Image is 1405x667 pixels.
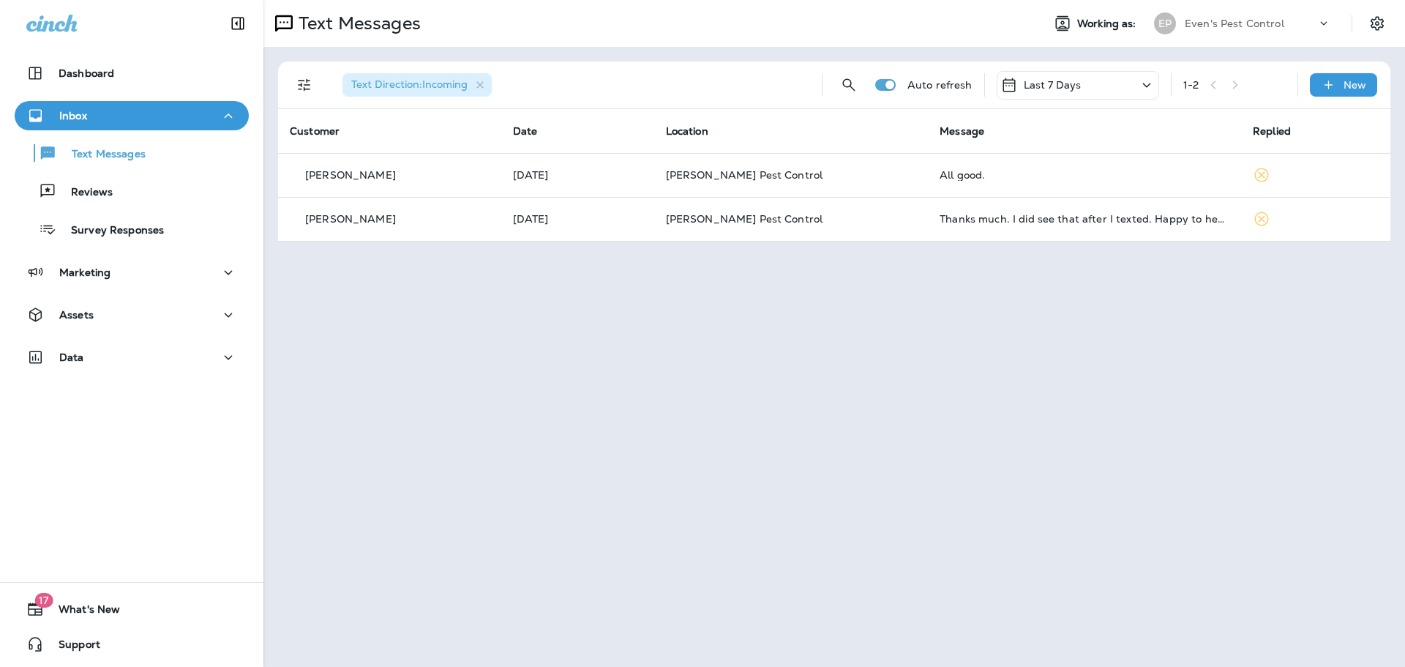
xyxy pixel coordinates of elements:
[217,9,258,38] button: Collapse Sidebar
[1185,18,1284,29] p: Even's Pest Control
[1253,124,1291,138] span: Replied
[1183,79,1199,91] div: 1 - 2
[15,176,249,206] button: Reviews
[44,638,100,656] span: Support
[907,79,973,91] p: Auto refresh
[15,300,249,329] button: Assets
[290,70,319,100] button: Filters
[513,213,642,225] p: Sep 30, 2025 11:35 AM
[293,12,421,34] p: Text Messages
[1344,79,1366,91] p: New
[15,343,249,372] button: Data
[15,138,249,168] button: Text Messages
[15,595,249,624] button: 17What's New
[59,309,94,321] p: Assets
[59,351,84,363] p: Data
[15,630,249,659] button: Support
[513,124,538,138] span: Date
[940,213,1229,225] div: Thanks much. I did see that after I texted. Happy to hear he found it
[1364,10,1390,37] button: Settings
[666,212,823,226] span: [PERSON_NAME] Pest Control
[342,73,492,97] div: Text Direction:Incoming
[15,258,249,287] button: Marketing
[59,110,87,122] p: Inbox
[834,70,863,100] button: Search Messages
[44,603,120,621] span: What's New
[59,67,114,79] p: Dashboard
[15,101,249,130] button: Inbox
[1154,12,1176,34] div: EP
[15,59,249,88] button: Dashboard
[1077,18,1139,30] span: Working as:
[940,169,1229,181] div: All good.
[57,148,146,162] p: Text Messages
[56,224,164,238] p: Survey Responses
[666,124,708,138] span: Location
[305,213,396,225] p: [PERSON_NAME]
[351,78,468,91] span: Text Direction : Incoming
[59,267,110,278] p: Marketing
[56,186,113,200] p: Reviews
[305,169,396,181] p: [PERSON_NAME]
[940,124,984,138] span: Message
[34,593,53,608] span: 17
[1024,79,1082,91] p: Last 7 Days
[15,214,249,245] button: Survey Responses
[666,168,823,182] span: [PERSON_NAME] Pest Control
[290,124,340,138] span: Customer
[513,169,642,181] p: Oct 2, 2025 08:02 AM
